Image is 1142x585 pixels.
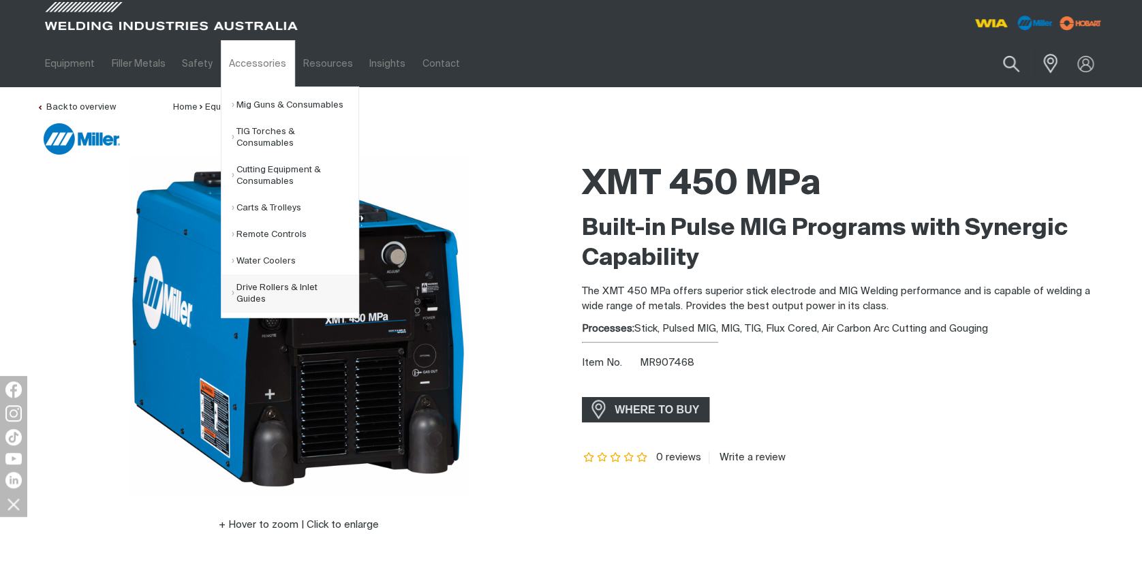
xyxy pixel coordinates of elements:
[37,103,116,112] a: Back to overview
[205,103,249,112] a: Equipment
[582,321,1105,337] div: Stick, Pulsed MIG, MIG, TIG, Flux Cored, Air Carbon Arc Cutting and Gouging
[232,248,358,274] a: Water Coolers
[295,40,361,87] a: Resources
[232,92,358,118] a: Mig Guns & Consumables
[5,429,22,445] img: TikTok
[414,40,467,87] a: Contact
[128,156,469,496] img: XMT 450 Mpa
[582,323,634,334] strong: Processes:
[173,101,352,114] nav: Breadcrumb
[1055,13,1105,33] img: miller
[37,40,838,87] nav: Main
[582,163,1105,207] h1: XMT 450 MPa
[232,274,358,313] a: Drive Rollers & Inlet Guides
[221,86,359,318] ul: Accessories Submenu
[582,284,1105,315] p: The XMT 450 MPa offers superior stick electrode and MIG Welding performance and is capable of wel...
[640,358,694,368] span: MR907468
[211,517,387,533] button: Hover to zoom | Click to enlarge
[582,355,637,371] span: Item No.
[709,452,786,464] a: Write a review
[232,157,358,195] a: Cutting Equipment & Consumables
[37,40,103,87] a: Equipment
[103,40,173,87] a: Filler Metals
[606,399,708,421] span: WHERE TO BUY
[2,492,25,516] img: hide socials
[582,453,649,462] span: Rating: {0}
[174,40,221,87] a: Safety
[44,123,120,155] img: Miller
[232,221,358,248] a: Remote Controls
[656,452,701,462] span: 0 reviews
[221,40,294,87] a: Accessories
[582,214,1105,274] h2: Built-in Pulse MIG Programs with Synergic Capability
[361,40,414,87] a: Insights
[971,48,1034,80] input: Product name or item number...
[173,103,198,112] a: Home
[5,405,22,422] img: Instagram
[5,381,22,398] img: Facebook
[232,118,358,157] a: TIG Torches & Consumables
[988,48,1034,80] button: Search products
[232,195,358,221] a: Carts & Trolleys
[5,453,22,464] img: YouTube
[5,472,22,488] img: LinkedIn
[582,397,709,422] a: WHERE TO BUY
